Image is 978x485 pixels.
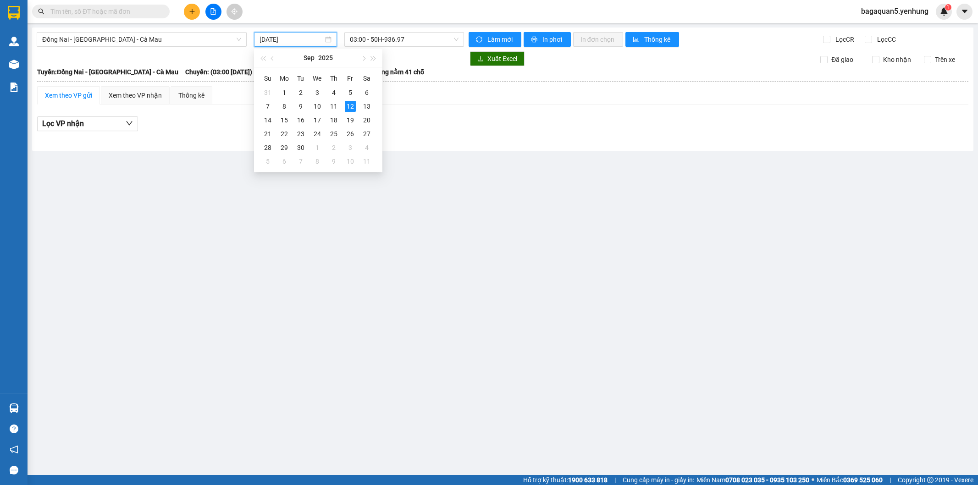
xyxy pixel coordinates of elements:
div: 6 [361,87,372,98]
td: 2025-09-10 [309,99,326,113]
div: 3 [345,142,356,153]
span: caret-down [961,7,969,16]
td: 2025-09-15 [276,113,293,127]
div: Thống kê [178,90,204,100]
span: sync [476,36,484,44]
span: Đồng Nai - Sài Gòn - Cà Mau [42,33,241,46]
span: Loại xe: Giường nằm 41 chỗ [344,67,424,77]
td: 2025-09-29 [276,141,293,154]
td: 2025-10-11 [359,154,375,168]
div: 1 [279,87,290,98]
td: 2025-09-09 [293,99,309,113]
button: aim [227,4,243,20]
td: 2025-10-09 [326,154,342,168]
td: 2025-09-14 [260,113,276,127]
div: Xem theo VP nhận [109,90,162,100]
span: Lọc VP nhận [42,118,84,129]
td: 2025-09-18 [326,113,342,127]
div: 26 [345,128,356,139]
td: 2025-09-16 [293,113,309,127]
img: warehouse-icon [9,403,19,413]
div: 1 [312,142,323,153]
input: Tìm tên, số ĐT hoặc mã đơn [50,6,159,17]
td: 2025-09-30 [293,141,309,154]
span: Đã giao [828,55,857,65]
sup: 1 [945,4,951,11]
td: 2025-10-06 [276,154,293,168]
div: 27 [361,128,372,139]
div: 22 [279,128,290,139]
td: 2025-09-25 [326,127,342,141]
div: 16 [295,115,306,126]
div: 29 [279,142,290,153]
span: Kho nhận [879,55,915,65]
button: caret-down [956,4,972,20]
span: | [890,475,891,485]
th: Sa [359,71,375,86]
span: Làm mới [487,34,514,44]
div: 6 [279,156,290,167]
td: 2025-10-02 [326,141,342,154]
span: question-circle [10,424,18,433]
div: 3 [312,87,323,98]
div: 10 [345,156,356,167]
div: 2 [328,142,339,153]
div: 31 [262,87,273,98]
span: plus [189,8,195,15]
div: 28 [262,142,273,153]
span: 1 [946,4,950,11]
span: In phơi [542,34,564,44]
div: 4 [361,142,372,153]
td: 2025-09-26 [342,127,359,141]
strong: 0708 023 035 - 0935 103 250 [725,476,809,484]
div: 13 [361,101,372,112]
span: | [614,475,616,485]
div: 9 [295,101,306,112]
th: Th [326,71,342,86]
th: Mo [276,71,293,86]
span: Hỗ trợ kỹ thuật: [523,475,608,485]
span: aim [231,8,238,15]
div: 15 [279,115,290,126]
div: 11 [328,101,339,112]
div: Xem theo VP gửi [45,90,92,100]
th: Fr [342,71,359,86]
span: ⚪️ [812,478,814,482]
strong: 1900 633 818 [568,476,608,484]
span: 03:00 - 50H-936.97 [350,33,458,46]
button: Lọc VP nhận [37,116,138,131]
td: 2025-10-04 [359,141,375,154]
strong: 0369 525 060 [843,476,883,484]
div: 18 [328,115,339,126]
span: Thống kê [644,34,672,44]
span: Miền Bắc [817,475,883,485]
span: message [10,466,18,474]
span: Lọc CR [832,34,856,44]
td: 2025-10-01 [309,141,326,154]
span: bagaquan5.yenhung [854,6,936,17]
td: 2025-09-08 [276,99,293,113]
div: 19 [345,115,356,126]
span: down [126,120,133,127]
span: printer [531,36,539,44]
th: Tu [293,71,309,86]
td: 2025-09-12 [342,99,359,113]
th: We [309,71,326,86]
td: 2025-09-11 [326,99,342,113]
td: 2025-09-22 [276,127,293,141]
span: Lọc CC [873,34,897,44]
button: syncLàm mới [469,32,521,47]
td: 2025-09-20 [359,113,375,127]
img: warehouse-icon [9,60,19,69]
div: 10 [312,101,323,112]
td: 2025-09-17 [309,113,326,127]
img: solution-icon [9,83,19,92]
span: Cung cấp máy in - giấy in: [623,475,694,485]
div: 11 [361,156,372,167]
td: 2025-09-28 [260,141,276,154]
div: 30 [295,142,306,153]
img: warehouse-icon [9,37,19,46]
div: 4 [328,87,339,98]
td: 2025-09-02 [293,86,309,99]
td: 2025-10-03 [342,141,359,154]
